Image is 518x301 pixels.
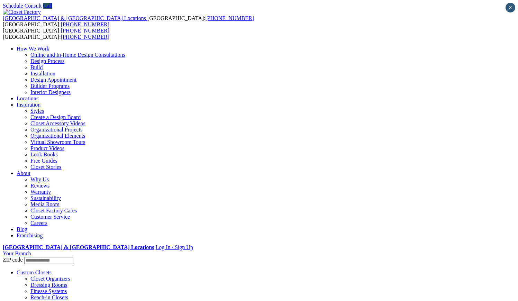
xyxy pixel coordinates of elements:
a: Warranty [30,189,51,195]
a: Online and In-Home Design Consultations [30,52,125,58]
a: Your Branch [3,250,31,256]
a: [GEOGRAPHIC_DATA] & [GEOGRAPHIC_DATA] Locations [3,244,154,250]
a: Virtual Showroom Tours [30,139,85,145]
a: Customer Service [30,214,70,220]
a: Look Books [30,152,58,157]
a: [PHONE_NUMBER] [61,34,109,40]
a: Log In / Sign Up [155,244,193,250]
a: Reviews [30,183,49,189]
a: Organizational Projects [30,127,82,133]
a: Styles [30,108,44,114]
a: Locations [17,95,38,101]
span: [GEOGRAPHIC_DATA]: [GEOGRAPHIC_DATA]: [3,28,109,40]
a: Careers [30,220,47,226]
a: Builder Programs [30,83,70,89]
a: Custom Closets [17,270,52,275]
a: Why Us [30,176,49,182]
a: Reach-in Closets [30,294,68,300]
button: Close [506,3,515,12]
img: Closet Factory [3,9,41,15]
a: Interior Designers [30,89,71,95]
a: Sustainability [30,195,61,201]
a: About [17,170,30,176]
a: [PHONE_NUMBER] [61,28,109,34]
a: Product Videos [30,145,64,151]
a: Build [30,64,43,70]
a: Blog [17,226,27,232]
a: How We Work [17,46,49,52]
a: [GEOGRAPHIC_DATA] & [GEOGRAPHIC_DATA] Locations [3,15,147,21]
a: Design Process [30,58,64,64]
a: Installation [30,71,55,76]
a: Closet Factory Cares [30,208,77,213]
a: Inspiration [17,102,40,108]
a: Finesse Systems [30,288,67,294]
input: Enter your Zip code [24,257,73,264]
span: [GEOGRAPHIC_DATA]: [GEOGRAPHIC_DATA]: [3,15,254,27]
a: Franchising [17,232,43,238]
a: Dressing Rooms [30,282,67,288]
a: Media Room [30,201,60,207]
a: Closet Accessory Videos [30,120,85,126]
a: Closet Organizers [30,276,70,282]
a: Design Appointment [30,77,76,83]
a: Schedule Consult [3,3,42,9]
a: [PHONE_NUMBER] [61,21,109,27]
a: Create a Design Board [30,114,81,120]
a: Call [43,3,52,9]
a: Closet Stories [30,164,61,170]
span: ZIP code [3,257,23,263]
a: Organizational Elements [30,133,85,139]
a: Free Guides [30,158,57,164]
span: [GEOGRAPHIC_DATA] & [GEOGRAPHIC_DATA] Locations [3,15,146,21]
a: [PHONE_NUMBER] [205,15,254,21]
